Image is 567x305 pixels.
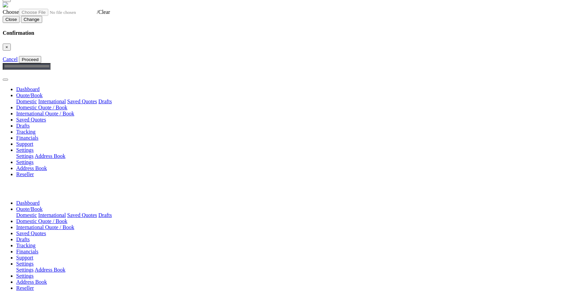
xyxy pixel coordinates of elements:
[16,249,38,254] a: Financials
[16,111,74,116] a: International Quote / Book
[16,105,67,110] a: Domestic Quote / Book
[16,129,35,135] a: Tracking
[16,261,34,267] a: Settings
[16,153,34,159] a: Settings
[16,99,564,105] div: Quote/Book
[16,243,35,248] a: Tracking
[98,9,110,15] a: Clear
[16,135,38,141] a: Financials
[3,56,18,62] a: Cancel
[21,16,42,23] button: Change
[99,99,112,104] a: Drafts
[16,285,34,291] a: Reseller
[16,212,564,218] div: Quote/Book
[3,9,97,15] a: Choose
[3,9,564,16] div: /
[16,86,39,92] a: Dashboard
[19,56,41,63] button: Proceed
[3,79,8,81] button: Toggle navigation
[16,171,34,177] a: Reseller
[35,153,65,159] a: Address Book
[16,165,47,171] a: Address Book
[16,273,34,279] a: Settings
[16,218,67,224] a: Domestic Quote / Book
[16,92,43,98] a: Quote/Book
[3,2,8,7] img: GetCustomerLogo
[38,99,66,104] a: International
[16,224,74,230] a: International Quote / Book
[16,267,564,273] div: Quote/Book
[3,16,20,23] button: Close
[99,212,112,218] a: Drafts
[16,141,33,147] a: Support
[67,212,97,218] a: Saved Quotes
[16,267,34,273] a: Settings
[38,212,66,218] a: International
[16,237,30,242] a: Drafts
[16,230,46,236] a: Saved Quotes
[3,44,11,51] button: Close
[16,147,34,153] a: Settings
[35,267,65,273] a: Address Book
[16,99,37,104] a: Domestic
[16,212,37,218] a: Domestic
[3,30,564,36] h4: Confirmation
[16,159,34,165] a: Settings
[67,99,97,104] a: Saved Quotes
[16,117,46,122] a: Saved Quotes
[16,200,39,206] a: Dashboard
[16,153,564,159] div: Quote/Book
[16,123,30,129] a: Drafts
[16,255,33,260] a: Support
[16,279,47,285] a: Address Book
[16,206,43,212] a: Quote/Book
